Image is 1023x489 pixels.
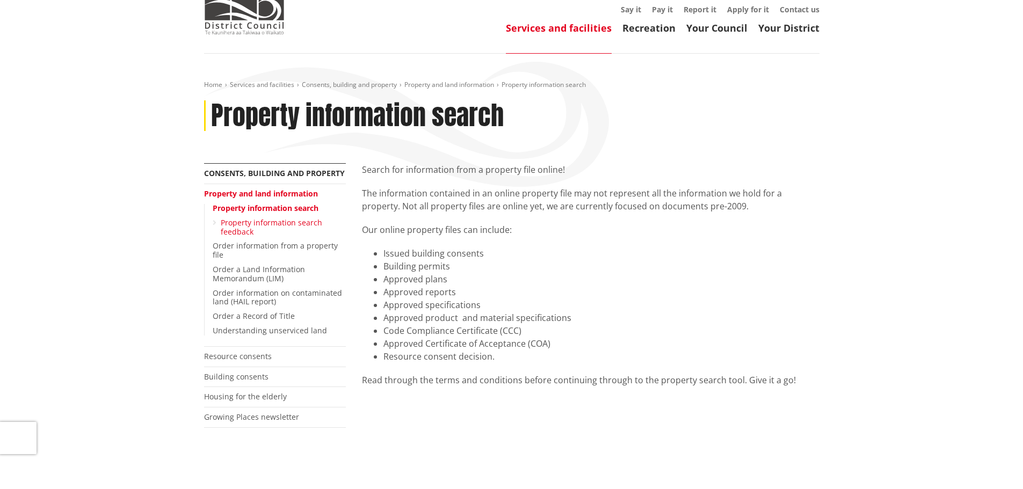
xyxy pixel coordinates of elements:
[213,325,327,335] a: Understanding unserviced land
[362,163,819,176] p: Search for information from a property file online!
[383,273,819,286] li: Approved plans
[686,21,748,34] a: Your Council
[652,4,673,14] a: Pay it
[780,4,819,14] a: Contact us
[213,311,295,321] a: Order a Record of Title
[204,80,222,89] a: Home
[204,81,819,90] nav: breadcrumb
[230,80,294,89] a: Services and facilities
[362,374,819,386] div: Read through the terms and conditions before continuing through to the property search tool. Give...
[204,188,318,199] a: Property and land information
[213,288,342,307] a: Order information on contaminated land (HAIL report)
[383,337,819,350] li: Approved Certificate of Acceptance (COA)
[213,203,318,213] a: Property information search
[213,264,305,283] a: Order a Land Information Memorandum (LIM)
[211,100,504,132] h1: Property information search
[221,217,322,237] a: Property information search feedback
[204,168,345,178] a: Consents, building and property
[383,324,819,337] li: Code Compliance Certificate (CCC)
[204,391,287,402] a: Housing for the elderly
[974,444,1012,483] iframe: Messenger Launcher
[204,351,272,361] a: Resource consents
[383,247,819,260] li: Issued building consents
[684,4,716,14] a: Report it
[213,240,338,260] a: Order information from a property file
[204,371,269,382] a: Building consents
[404,80,494,89] a: Property and land information
[506,21,612,34] a: Services and facilities
[502,80,586,89] span: Property information search
[362,187,819,213] p: The information contained in an online property file may not represent all the information we hol...
[383,298,819,311] li: Approved specifications
[383,286,819,298] li: Approved reports
[383,260,819,273] li: Building permits
[621,4,641,14] a: Say it
[302,80,397,89] a: Consents, building and property
[622,21,676,34] a: Recreation
[727,4,769,14] a: Apply for it
[383,350,819,363] li: Resource consent decision.
[383,311,819,324] li: Approved product and material specifications
[758,21,819,34] a: Your District
[362,224,512,236] span: Our online property files can include:
[204,412,299,422] a: Growing Places newsletter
